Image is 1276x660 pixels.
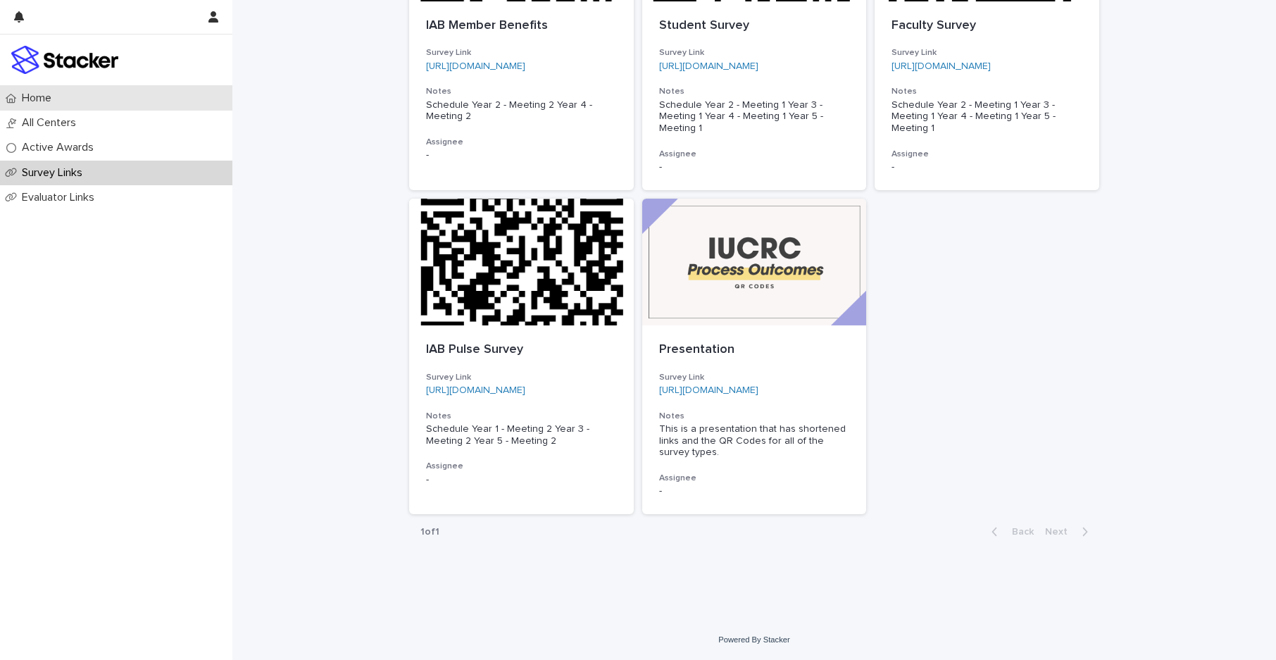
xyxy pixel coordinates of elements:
[892,99,1082,135] div: Schedule Year 2 - Meeting 1 Year 3 - Meeting 1 Year 4 - Meeting 1 Year 5 - Meeting 1
[980,525,1039,538] button: Back
[426,149,617,161] p: -
[659,473,850,484] h3: Assignee
[426,61,525,71] a: [URL][DOMAIN_NAME]
[1045,527,1076,537] span: Next
[426,372,617,383] h3: Survey Link
[426,474,617,486] p: -
[718,635,789,644] a: Powered By Stacker
[659,47,850,58] h3: Survey Link
[1039,525,1099,538] button: Next
[659,485,850,497] p: -
[892,86,1082,97] h3: Notes
[409,515,451,549] p: 1 of 1
[16,141,105,154] p: Active Awards
[642,199,867,514] a: PresentationSurvey Link[URL][DOMAIN_NAME]NotesThis is a presentation that has shortened links and...
[16,92,63,105] p: Home
[659,423,850,459] div: This is a presentation that has shortened links and the QR Codes for all of the survey types.
[16,166,94,180] p: Survey Links
[426,86,617,97] h3: Notes
[892,149,1082,160] h3: Assignee
[659,342,850,358] p: Presentation
[1003,527,1034,537] span: Back
[659,372,850,383] h3: Survey Link
[659,61,758,71] a: [URL][DOMAIN_NAME]
[659,18,850,34] p: Student Survey
[659,161,850,173] p: -
[426,461,617,472] h3: Assignee
[426,18,617,34] p: IAB Member Benefits
[892,18,1082,34] p: Faculty Survey
[16,191,106,204] p: Evaluator Links
[426,423,617,447] div: Schedule Year 1 - Meeting 2 Year 3 - Meeting 2 Year 5 - Meeting 2
[659,411,850,422] h3: Notes
[892,161,1082,173] p: -
[892,61,991,71] a: [URL][DOMAIN_NAME]
[659,86,850,97] h3: Notes
[426,385,525,395] a: [URL][DOMAIN_NAME]
[659,99,850,135] div: Schedule Year 2 - Meeting 1 Year 3 - Meeting 1 Year 4 - Meeting 1 Year 5 - Meeting 1
[426,47,617,58] h3: Survey Link
[426,342,617,358] p: IAB Pulse Survey
[426,411,617,422] h3: Notes
[892,47,1082,58] h3: Survey Link
[409,199,634,514] a: IAB Pulse SurveySurvey Link[URL][DOMAIN_NAME]NotesSchedule Year 1 - Meeting 2 Year 3 - Meeting 2 ...
[11,46,118,74] img: stacker-logo-colour.png
[426,137,617,148] h3: Assignee
[659,149,850,160] h3: Assignee
[426,99,617,123] div: Schedule Year 2 - Meeting 2 Year 4 - Meeting 2
[16,116,87,130] p: All Centers
[659,385,758,395] a: [URL][DOMAIN_NAME]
